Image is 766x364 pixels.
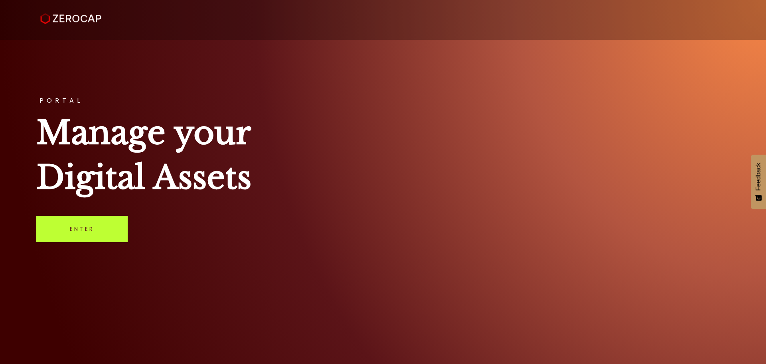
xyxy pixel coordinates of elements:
span: Feedback [755,163,762,191]
button: Feedback - Show survey [751,155,766,209]
a: Enter [36,216,128,242]
h3: PORTAL [36,97,730,104]
h1: Manage your Digital Assets [36,110,730,200]
img: ZeroCap [40,13,101,24]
